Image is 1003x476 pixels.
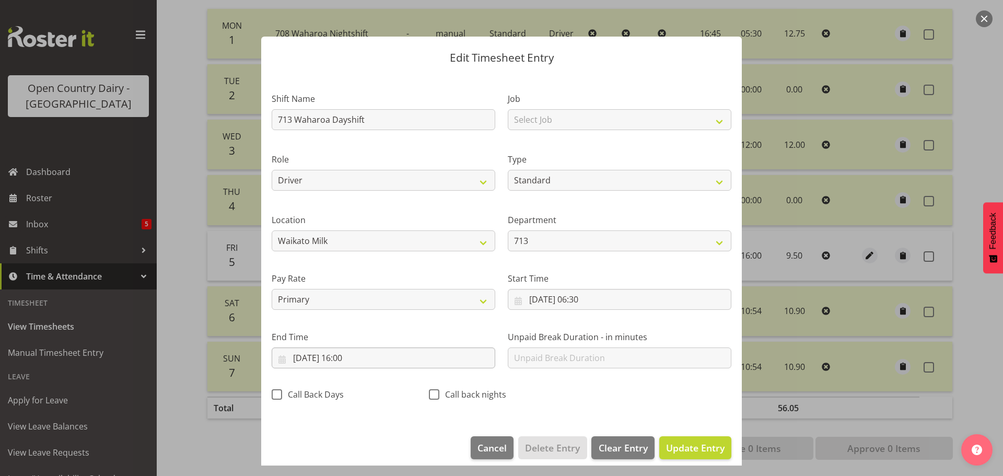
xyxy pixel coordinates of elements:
button: Cancel [471,436,514,459]
input: Click to select... [508,289,731,310]
span: Feedback [988,213,998,249]
label: Location [272,214,495,226]
label: Shift Name [272,92,495,105]
label: Unpaid Break Duration - in minutes [508,331,731,343]
input: Click to select... [272,347,495,368]
span: Clear Entry [599,441,648,455]
p: Edit Timesheet Entry [272,52,731,63]
button: Clear Entry [591,436,654,459]
span: Delete Entry [525,441,580,455]
label: Department [508,214,731,226]
button: Feedback - Show survey [983,202,1003,273]
span: Call Back Days [282,389,344,400]
label: Role [272,153,495,166]
label: Pay Rate [272,272,495,285]
label: Start Time [508,272,731,285]
button: Delete Entry [518,436,587,459]
span: Update Entry [666,442,725,454]
input: Shift Name [272,109,495,130]
span: Cancel [477,441,507,455]
span: Call back nights [439,389,506,400]
label: End Time [272,331,495,343]
label: Job [508,92,731,105]
input: Unpaid Break Duration [508,347,731,368]
button: Update Entry [659,436,731,459]
img: help-xxl-2.png [972,445,982,455]
label: Type [508,153,731,166]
